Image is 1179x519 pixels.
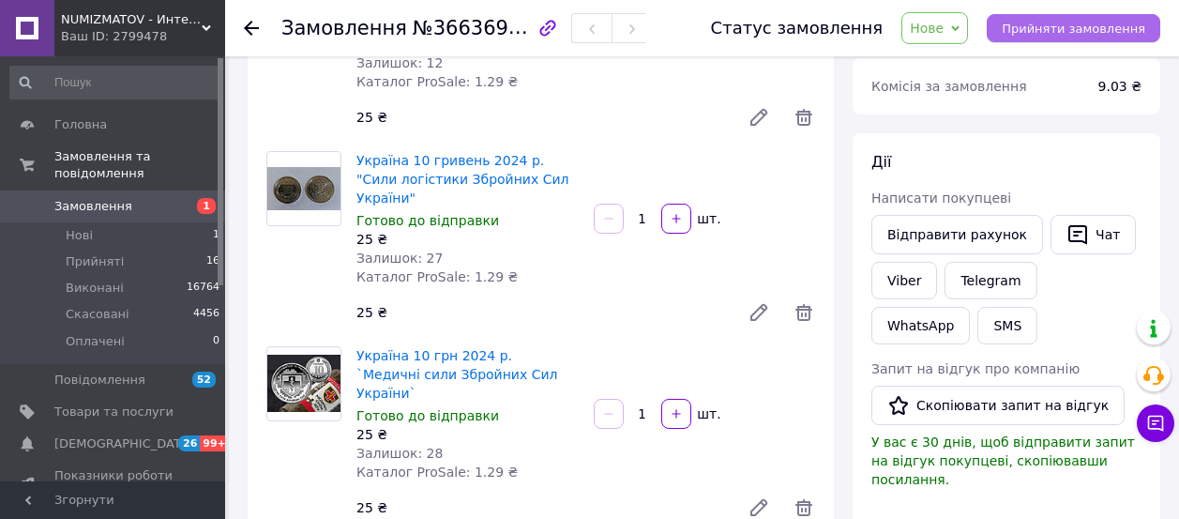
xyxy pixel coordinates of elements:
[349,104,733,130] div: 25 ₴
[987,14,1160,42] button: Прийняти замовлення
[356,348,558,401] a: Україна 10 грн 2024 р. `Медичні сили Збройних Сил України`
[66,333,125,350] span: Оплачені
[281,17,407,39] span: Замовлення
[356,251,443,266] span: Залишок: 27
[871,435,1135,487] span: У вас є 30 днів, щоб відправити запит на відгук покупцеві, скопіювавши посилання.
[871,386,1125,425] button: Скопіювати запит на відгук
[910,21,944,36] span: Нове
[871,307,970,344] a: WhatsApp
[356,425,579,444] div: 25 ₴
[66,227,93,244] span: Нові
[213,333,219,350] span: 0
[213,227,219,244] span: 1
[61,11,202,28] span: NUMIZMATOV - Интернет-магазин для коллекционеров
[740,294,778,331] a: Редагувати
[192,372,216,388] span: 52
[178,435,200,451] span: 26
[356,74,518,89] span: Каталог ProSale: 1.29 ₴
[871,191,1011,206] span: Написати покупцеві
[1002,22,1145,36] span: Прийняти замовлення
[206,253,219,270] span: 16
[871,79,1027,94] span: Комісія за замовлення
[945,262,1036,299] a: Telegram
[793,496,815,519] span: Видалити
[356,269,518,284] span: Каталог ProSale: 1.29 ₴
[349,299,733,326] div: 25 ₴
[61,28,225,45] div: Ваш ID: 2799478
[356,213,499,228] span: Готово до відправки
[871,215,1043,254] button: Відправити рахунок
[66,306,129,323] span: Скасовані
[356,55,443,70] span: Залишок: 12
[9,66,221,99] input: Пошук
[66,253,124,270] span: Прийняті
[871,361,1080,376] span: Запит на відгук про компанію
[66,280,124,297] span: Виконані
[740,99,778,136] a: Редагувати
[356,446,443,461] span: Залишок: 28
[244,19,259,38] div: Повернутися назад
[267,167,340,211] img: Україна 10 гривень 2024 р. "Сили логістики Збройних Сил України"
[54,372,145,389] span: Повідомлення
[54,148,225,182] span: Замовлення та повідомлення
[54,404,174,420] span: Товари та послуги
[267,355,340,412] img: Україна 10 грн 2024 р. `Медичні сили Збройних Сил України`
[54,198,132,215] span: Замовлення
[693,209,723,228] div: шт.
[356,153,569,206] a: Україна 10 гривень 2024 р. "Сили логістики Збройних Сил України"
[54,116,107,133] span: Головна
[187,280,219,297] span: 16764
[356,408,499,423] span: Готово до відправки
[1137,405,1174,442] button: Чат з покупцем
[871,153,891,171] span: Дії
[793,106,815,129] span: Видалити
[197,198,216,214] span: 1
[193,306,219,323] span: 4456
[871,262,937,299] a: Viber
[1098,79,1141,94] span: 9.03 ₴
[54,435,193,452] span: [DEMOGRAPHIC_DATA]
[977,307,1037,344] button: SMS
[711,19,884,38] div: Статус замовлення
[413,16,546,39] span: №366369556
[356,465,518,480] span: Каталог ProSale: 1.29 ₴
[693,405,723,423] div: шт.
[793,301,815,324] span: Видалити
[356,230,579,249] div: 25 ₴
[54,467,174,501] span: Показники роботи компанії
[1051,215,1136,254] button: Чат
[200,435,231,451] span: 99+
